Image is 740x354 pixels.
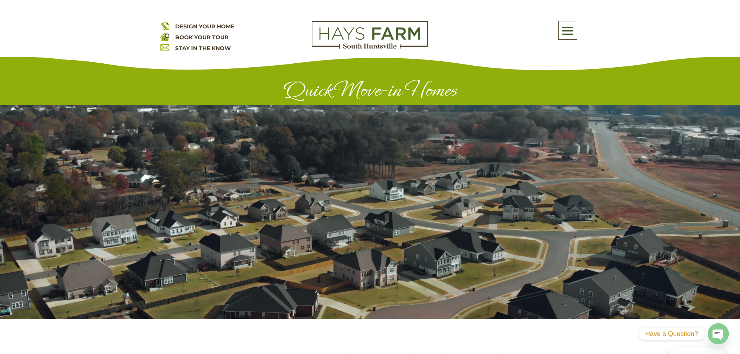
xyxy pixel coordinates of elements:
a: hays farm homes huntsville development [312,44,428,51]
h1: Quick Move-in Homes [160,78,580,105]
img: Logo [312,21,428,49]
a: STAY IN THE KNOW [175,45,231,52]
img: book your home tour [160,32,169,41]
a: BOOK YOUR TOUR [175,34,228,41]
